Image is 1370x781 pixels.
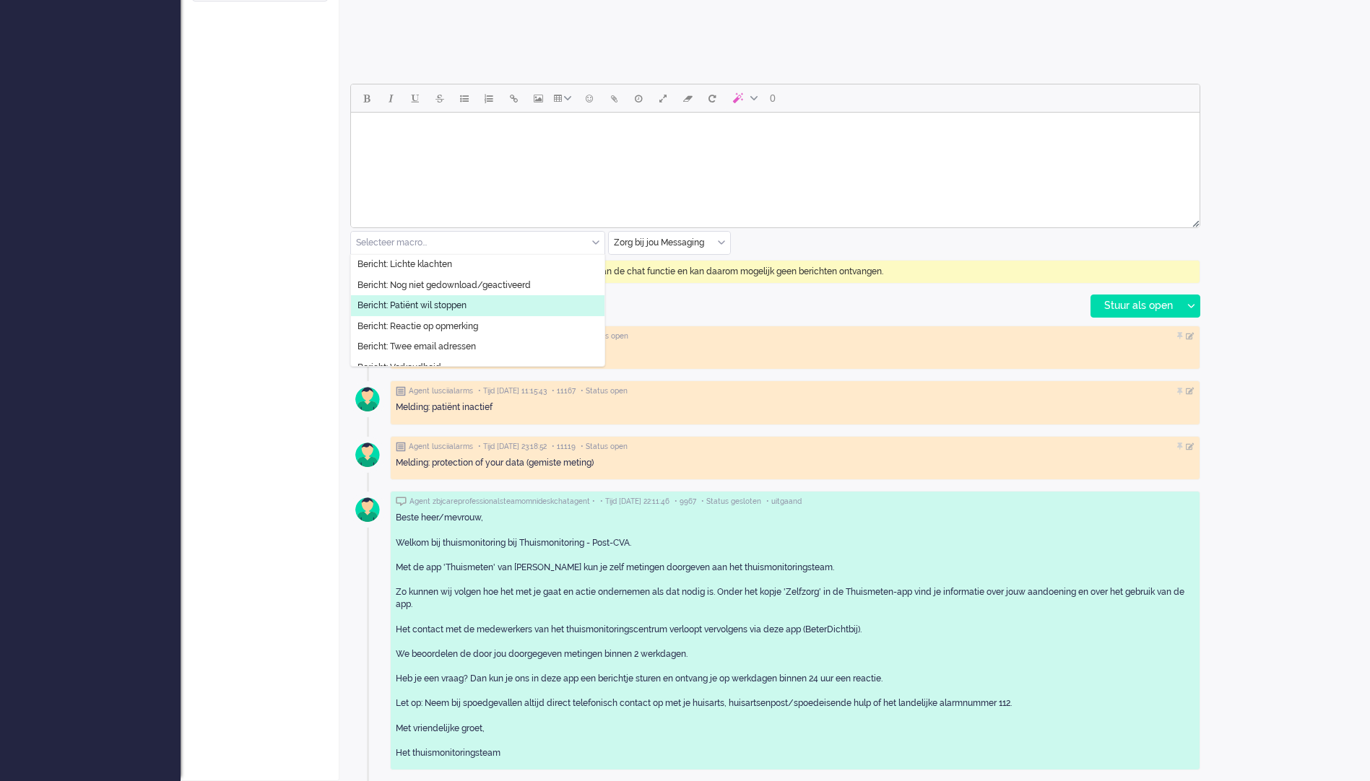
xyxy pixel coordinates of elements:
[351,295,604,316] li: Bericht: Patiënt wil stoppen
[477,86,501,110] button: Numbered list
[351,113,1200,214] iframe: Rich Text Area
[350,260,1200,284] div: Patiënt heeft (mogelijk) nog niet eerder gebruik gemaakt van de chat functie en kan daarom mogeli...
[396,497,407,506] img: ic_chat_grey.svg
[351,254,604,275] li: Bericht: Lichte klachten
[409,442,473,452] span: Agent lusciialarms
[478,386,547,396] span: • Tijd [DATE] 11:15:43
[452,86,477,110] button: Bullet list
[602,86,626,110] button: Add attachment
[770,92,776,104] span: 0
[351,357,604,378] li: Bericht: Verkoudheid
[501,86,526,110] button: Insert/edit link
[409,386,473,396] span: Agent lusciialarms
[651,86,675,110] button: Fullscreen
[700,86,724,110] button: Reset content
[766,497,802,507] span: • uitgaand
[350,326,386,362] img: avatar
[396,346,1195,359] div: Melding: patiënt inactief
[600,497,669,507] span: • Tijd [DATE] 22:11:46
[577,86,602,110] button: Emoticons
[675,497,696,507] span: • 9967
[357,279,531,292] span: Bericht: Nog niet gedownload/geactiveerd
[350,437,386,473] img: avatar
[396,442,406,452] img: ic_note_grey.svg
[396,386,406,396] img: ic_note_grey.svg
[396,457,1195,469] div: Melding: protection of your data (gemiste meting)
[403,86,428,110] button: Underline
[396,512,1195,759] div: Beste heer/mevrouw, Welkom bij thuismonitoring bij Thuismonitoring - Post-CVA. Met de app 'Thuism...
[351,316,604,337] li: Bericht: Reactie op opmerking
[724,86,763,110] button: AI
[350,381,386,417] img: avatar
[396,401,1195,414] div: Melding: patiënt inactief
[350,492,386,528] img: avatar
[581,442,628,452] span: • Status open
[1187,214,1200,227] div: Resize
[409,497,595,507] span: Agent zbjcareprofessionalsteamomnideskchatagent •
[357,341,476,353] span: Bericht: Twee email adressen
[354,86,378,110] button: Bold
[675,86,700,110] button: Clear formatting
[581,386,628,396] span: • Status open
[357,362,441,374] span: Bericht: Verkoudheid
[428,86,452,110] button: Strikethrough
[357,258,452,271] span: Bericht: Lichte klachten
[1091,295,1182,317] div: Stuur als open
[351,336,604,357] li: Bericht: Twee email adressen
[357,320,478,333] span: Bericht: Reactie op opmerking
[478,442,547,452] span: • Tijd [DATE] 23:18:52
[763,86,782,110] button: 0
[701,497,761,507] span: • Status gesloten
[626,86,651,110] button: Delay message
[351,275,604,296] li: Bericht: Nog niet gedownload/geactiveerd
[552,442,576,452] span: • 11119
[552,386,576,396] span: • 11167
[526,86,550,110] button: Insert/edit image
[357,300,467,312] span: Bericht: Patiënt wil stoppen
[550,86,577,110] button: Table
[378,86,403,110] button: Italic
